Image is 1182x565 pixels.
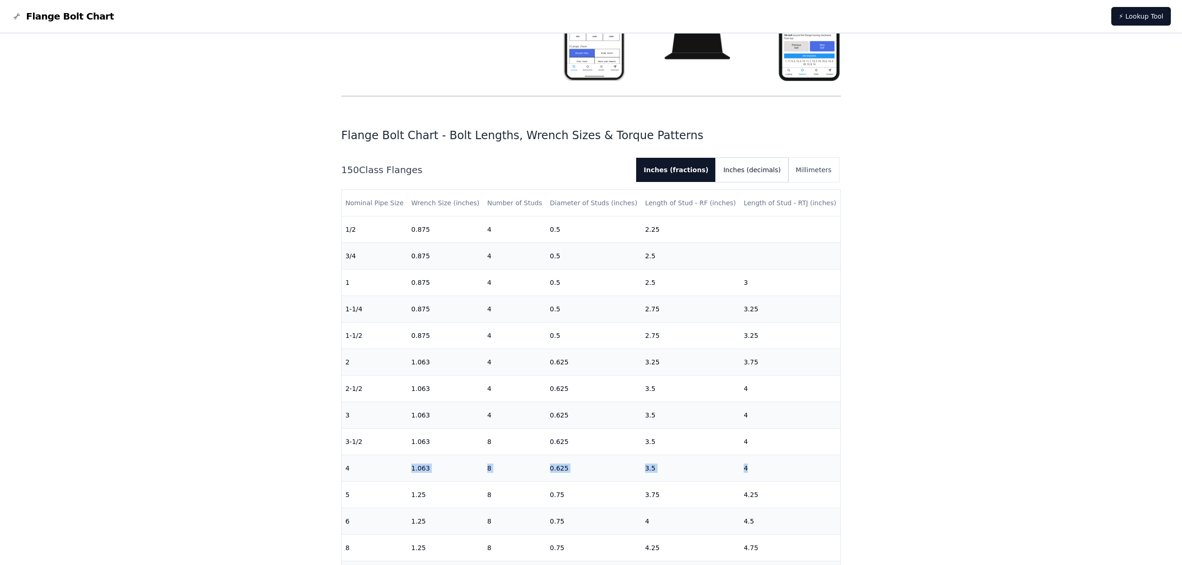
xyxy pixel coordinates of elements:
td: 4 [484,216,546,243]
button: Millimeters [788,158,839,182]
td: 8 [484,535,546,561]
td: 1.25 [408,535,484,561]
td: 0.5 [546,269,642,296]
td: 1.25 [408,482,484,508]
td: 3.25 [740,323,840,349]
td: 3-1/2 [342,429,408,455]
td: 3.75 [740,349,840,376]
h1: Flange Bolt Chart - Bolt Lengths, Wrench Sizes & Torque Patterns [341,128,841,143]
td: 3.5 [641,455,740,482]
td: 1-1/4 [342,296,408,323]
td: 1 [342,269,408,296]
a: Flange Bolt Chart LogoFlange Bolt Chart [11,10,114,23]
a: ⚡ Lookup Tool [1111,7,1171,26]
td: 1.25 [408,508,484,535]
td: 0.875 [408,243,484,269]
td: 2.75 [641,323,740,349]
td: 4 [740,402,840,429]
span: Flange Bolt Chart [26,10,114,23]
td: 0.625 [546,349,642,376]
td: 0.625 [546,455,642,482]
td: 4 [484,323,546,349]
td: 4 [740,376,840,402]
th: Nominal Pipe Size [342,190,408,216]
th: Number of Studs [484,190,546,216]
td: 4 [641,508,740,535]
td: 1.063 [408,349,484,376]
td: 0.5 [546,243,642,269]
td: 6 [342,508,408,535]
td: 4 [740,429,840,455]
td: 3.25 [641,349,740,376]
td: 0.875 [408,216,484,243]
td: 0.5 [546,296,642,323]
td: 4 [484,243,546,269]
td: 0.625 [546,376,642,402]
td: 4.25 [740,482,840,508]
td: 3 [342,402,408,429]
td: 8 [484,508,546,535]
td: 3/4 [342,243,408,269]
th: Length of Stud - RF (inches) [641,190,740,216]
td: 1.063 [408,429,484,455]
td: 4 [484,402,546,429]
td: 8 [484,429,546,455]
td: 4 [484,269,546,296]
td: 0.875 [408,323,484,349]
td: 4 [342,455,408,482]
td: 2.75 [641,296,740,323]
td: 4 [484,376,546,402]
td: 0.75 [546,482,642,508]
td: 8 [342,535,408,561]
td: 4 [484,349,546,376]
td: 0.75 [546,508,642,535]
button: Inches (fractions) [636,158,716,182]
td: 2.5 [641,243,740,269]
td: 1.063 [408,402,484,429]
td: 0.875 [408,296,484,323]
td: 4.5 [740,508,840,535]
td: 0.75 [546,535,642,561]
td: 3 [740,269,840,296]
td: 8 [484,482,546,508]
td: 3.75 [641,482,740,508]
td: 3.5 [641,429,740,455]
td: 4 [484,296,546,323]
td: 4 [740,455,840,482]
td: 3.5 [641,376,740,402]
button: Inches (decimals) [716,158,788,182]
th: Diameter of Studs (inches) [546,190,642,216]
td: 0.5 [546,216,642,243]
td: 2.25 [641,216,740,243]
td: 0.625 [546,429,642,455]
img: Flange Bolt Chart Logo [11,11,22,22]
td: 2.5 [641,269,740,296]
td: 4.25 [641,535,740,561]
th: Wrench Size (inches) [408,190,484,216]
td: 1.063 [408,376,484,402]
td: 1-1/2 [342,323,408,349]
th: Length of Stud - RTJ (inches) [740,190,840,216]
td: 0.5 [546,323,642,349]
td: 4.75 [740,535,840,561]
td: 3.5 [641,402,740,429]
td: 5 [342,482,408,508]
td: 0.625 [546,402,642,429]
td: 2-1/2 [342,376,408,402]
td: 0.875 [408,269,484,296]
h2: 150 Class Flanges [341,163,629,176]
td: 3.25 [740,296,840,323]
td: 2 [342,349,408,376]
td: 1/2 [342,216,408,243]
td: 8 [484,455,546,482]
td: 1.063 [408,455,484,482]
